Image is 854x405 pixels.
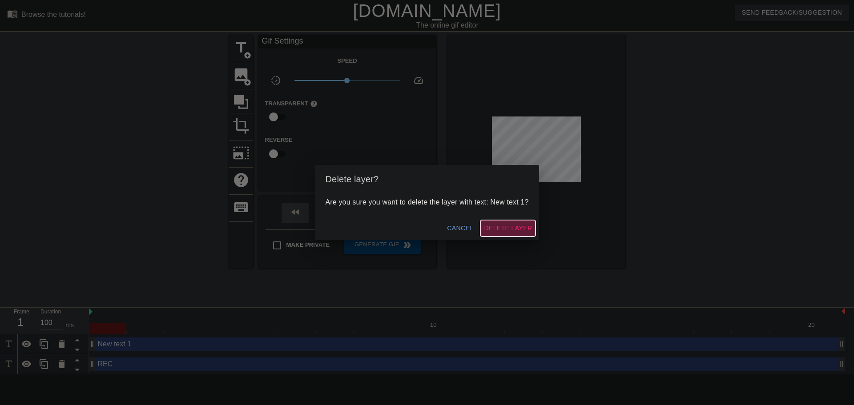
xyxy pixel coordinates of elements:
h2: Delete layer? [326,172,529,186]
span: Cancel [447,223,473,234]
button: Cancel [443,220,477,237]
span: Delete Layer [484,223,532,234]
p: Are you sure you want to delete the layer with text: New text 1? [326,197,529,208]
button: Delete Layer [480,220,536,237]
